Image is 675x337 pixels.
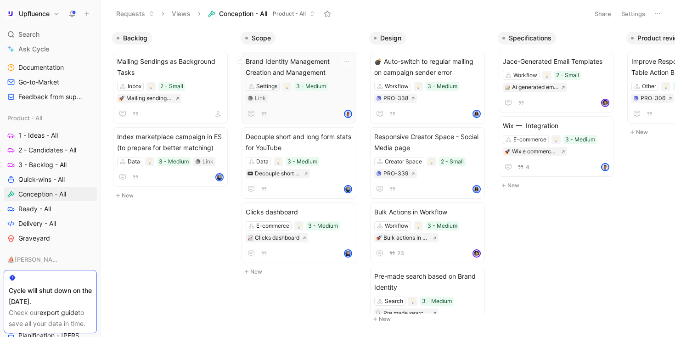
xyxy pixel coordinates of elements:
div: Link [202,157,214,166]
img: avatar [473,111,480,117]
div: 3 - Medium [308,221,338,230]
span: Ask Cycle [18,44,49,55]
div: Support/GTMDocumentationGo-to-MarketFeedback from support [4,43,97,104]
div: Settings [256,82,277,91]
div: Workflow [385,82,409,91]
img: 💡 [544,73,550,78]
div: Creator Space [385,157,422,166]
div: 💡 [408,297,417,306]
div: Cycle will shut down on the [DATE]. [9,285,92,307]
button: 4 [516,162,531,172]
span: 💣 Auto-switch to regular mailing on campaign sender error [374,56,481,78]
div: 💡 [145,157,154,166]
a: 3 - Backlog - All [4,158,97,172]
div: 2 - Small [556,71,579,80]
div: Decouple short and long form stats for youtube [255,169,301,178]
div: Inbox [128,82,141,91]
img: 💡 [416,84,421,89]
div: 💡 [282,82,292,91]
div: ⛵️[PERSON_NAME] [4,253,97,266]
span: Quick-wins - All [18,175,65,184]
div: 💡 [414,221,423,230]
span: Pre-made search based on Brand Identity [374,271,481,293]
img: 📼 [247,171,253,176]
span: 23 [397,251,404,256]
span: Delivery - All [18,219,56,228]
div: Check our to save all your data in time. [9,307,92,329]
h1: Upfluence [19,10,50,18]
div: 3 - Medium [565,135,595,144]
div: Product - All1 - Ideas - All2 - Candidates - All3 - Backlog - AllQuick-wins - AllConception - All... [4,111,97,245]
a: 💣 Auto-switch to regular mailing on campaign sender errorWorkflow3 - MediumPRO-338avatar [370,52,485,124]
span: Graveyard [18,234,50,243]
div: Clicks dashboard [255,233,299,242]
span: Ready - All [18,204,51,213]
a: 1 - Ideas - All [4,129,97,142]
span: Search [18,29,39,40]
span: Feedback from support [18,92,84,101]
img: 💡 [276,159,281,164]
span: Clicks dashboard [246,207,352,218]
span: Conception - All [18,190,66,199]
button: Specifications [498,32,556,45]
img: 💡 [416,223,421,229]
div: 3 - Medium [422,297,452,306]
div: Other [642,82,656,91]
img: avatar [345,186,351,192]
div: 💡 [146,82,156,91]
span: Decouple short and long form stats for YouTube [246,131,352,153]
span: Bulk Actions in Workflow [374,207,481,218]
button: Design [369,32,406,45]
img: 📈 [247,235,253,241]
img: Upfluence [6,9,15,18]
div: 💡 [427,157,436,166]
img: 💡 [410,298,416,304]
div: Pre made search based on brand data [383,309,430,318]
span: Go-to-Market [18,78,59,87]
span: Wix — Integration [503,120,609,131]
span: Specifications [509,34,551,43]
a: Jace-Generated Email TemplatesWorkflow2 - Small📝Ai generated email templatesavatar [499,52,613,112]
div: 3 - Medium [427,82,457,91]
div: Ai generated email templates [512,83,558,92]
span: Responsive Creator Space - Social Media page [374,131,481,153]
a: 2 - Candidates - All [4,143,97,157]
div: Search [4,28,97,41]
img: avatar [345,111,351,117]
img: avatar [345,250,351,257]
img: 🚀 [505,149,510,154]
div: 💡 [414,82,423,91]
a: Graveyard [4,231,97,245]
a: Responsive Creator Space - Social Media pageCreator Space2 - SmallPRO-339avatar [370,127,485,199]
img: avatar [602,100,608,106]
div: 3 - Medium [296,82,326,91]
button: Share [591,7,615,20]
a: Bulk Actions in WorkflowWorkflow3 - Medium🚀Bulk actions in workflow23avatar [370,202,485,263]
div: 💡 [274,157,283,166]
a: Decouple short and long form stats for YouTubeData3 - Medium📼Decouple short and long form stats f... [242,127,356,199]
button: Views [168,7,195,21]
div: PRO-339 [383,169,408,178]
a: Ask Cycle [4,42,97,56]
div: 💡 [551,135,561,144]
button: 23 [387,248,406,258]
a: Clicks dashboardE-commerce3 - Medium📈Clicks dashboardavatar [242,202,356,263]
div: SpecificationsNew [494,28,623,196]
img: 🚀 [119,95,124,101]
span: Design [380,34,401,43]
button: Settings [617,7,649,20]
a: Brand Identity Management Creation and ManagementSettings3 - MediumLinkavatar [242,52,356,124]
span: 1 - Ideas - All [18,131,58,140]
img: 💡 [147,159,152,164]
div: PRO-306 [641,94,665,103]
span: 3 - Backlog - All [18,160,67,169]
a: Go-to-Market [4,75,97,89]
div: Product - All [4,111,97,125]
a: Mailing Sendings as Background TasksInbox2 - Small🚀Mailing sendings as background tasks [113,52,228,124]
div: E-commerce [513,135,546,144]
div: Bulk actions in workflow [383,233,430,242]
a: Feedback from support [4,90,97,104]
div: E-commerce [256,221,289,230]
img: avatar [216,174,223,180]
span: Mailing Sendings as Background Tasks [117,56,224,78]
